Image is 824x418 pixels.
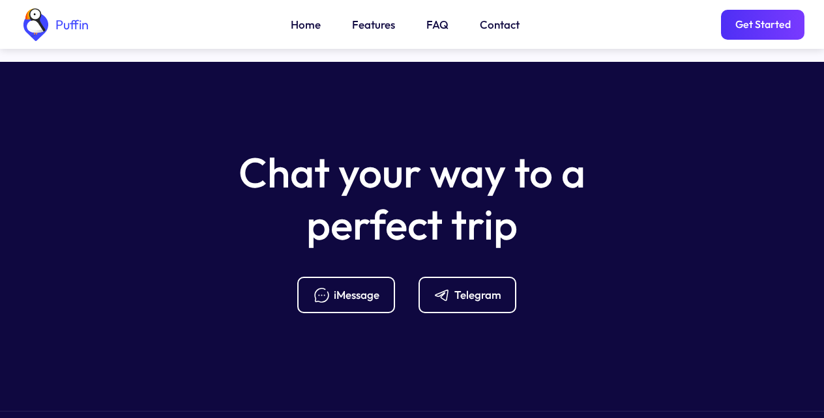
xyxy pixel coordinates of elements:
a: Home [291,16,321,33]
div: Telegram [454,288,501,302]
a: Get Started [721,10,804,40]
h5: Chat your way to a perfect trip [216,146,608,251]
a: Telegram [419,277,527,313]
a: Contact [480,16,520,33]
a: Features [352,16,395,33]
a: iMessage [297,277,405,313]
div: Puffin [52,18,89,31]
a: home [20,8,89,41]
a: FAQ [426,16,449,33]
div: iMessage [334,288,379,302]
